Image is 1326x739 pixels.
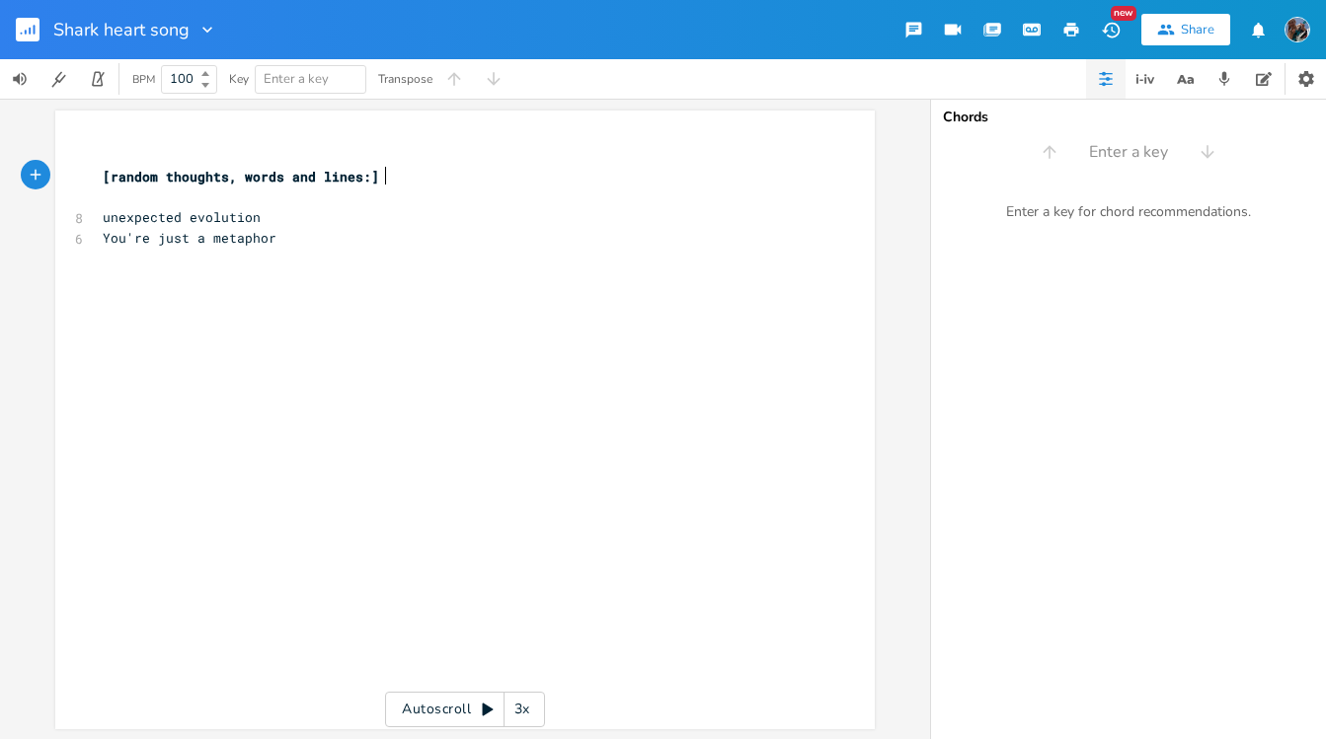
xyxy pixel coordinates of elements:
[505,692,540,727] div: 3x
[103,208,261,226] span: unexpected evolution
[1111,6,1136,21] div: New
[378,73,432,85] div: Transpose
[132,74,155,85] div: BPM
[931,191,1326,233] div: Enter a key for chord recommendations.
[943,111,1314,124] div: Chords
[1089,141,1168,164] span: Enter a key
[53,21,190,38] span: Shark heart song
[1181,21,1214,38] div: Share
[1285,17,1310,42] img: Teresa Chandler
[385,692,545,727] div: Autoscroll
[229,73,249,85] div: Key
[1091,12,1131,47] button: New
[1141,14,1230,45] button: Share
[103,168,379,185] span: [random thoughts, words and lines:]
[264,70,329,88] span: Enter a key
[103,229,276,247] span: You're just a metaphor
